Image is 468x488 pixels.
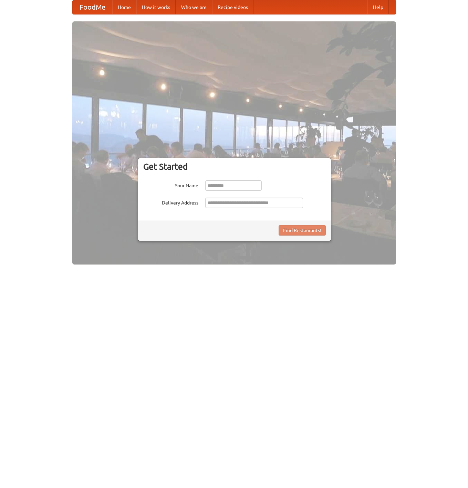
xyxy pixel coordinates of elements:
[143,180,198,189] label: Your Name
[367,0,389,14] a: Help
[143,198,198,206] label: Delivery Address
[176,0,212,14] a: Who we are
[143,161,326,172] h3: Get Started
[279,225,326,236] button: Find Restaurants!
[112,0,136,14] a: Home
[73,0,112,14] a: FoodMe
[136,0,176,14] a: How it works
[212,0,253,14] a: Recipe videos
